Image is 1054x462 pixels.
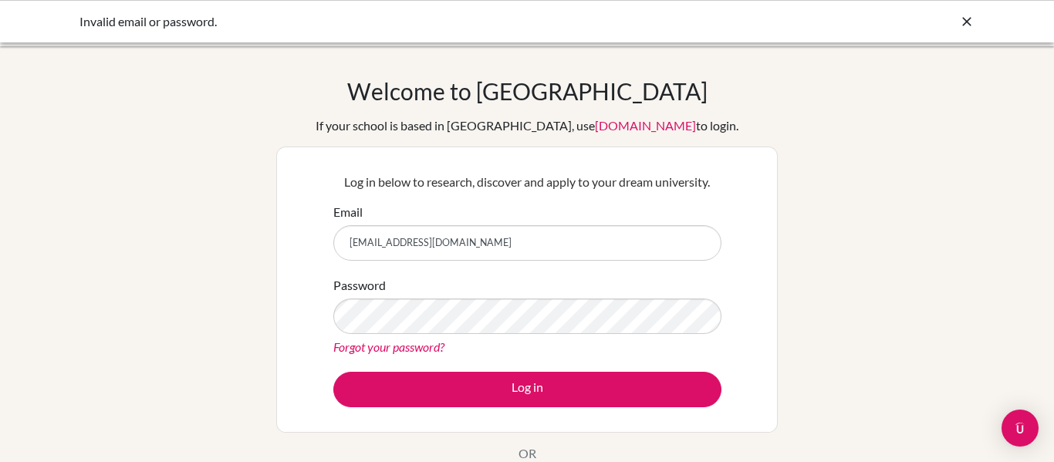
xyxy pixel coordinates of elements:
a: [DOMAIN_NAME] [595,118,696,133]
div: If your school is based in [GEOGRAPHIC_DATA], use to login. [316,116,738,135]
p: Log in below to research, discover and apply to your dream university. [333,173,721,191]
label: Email [333,203,363,221]
div: Open Intercom Messenger [1002,410,1039,447]
h1: Welcome to [GEOGRAPHIC_DATA] [347,77,708,105]
a: Forgot your password? [333,339,444,354]
button: Log in [333,372,721,407]
label: Password [333,276,386,295]
div: Invalid email or password. [79,12,743,31]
